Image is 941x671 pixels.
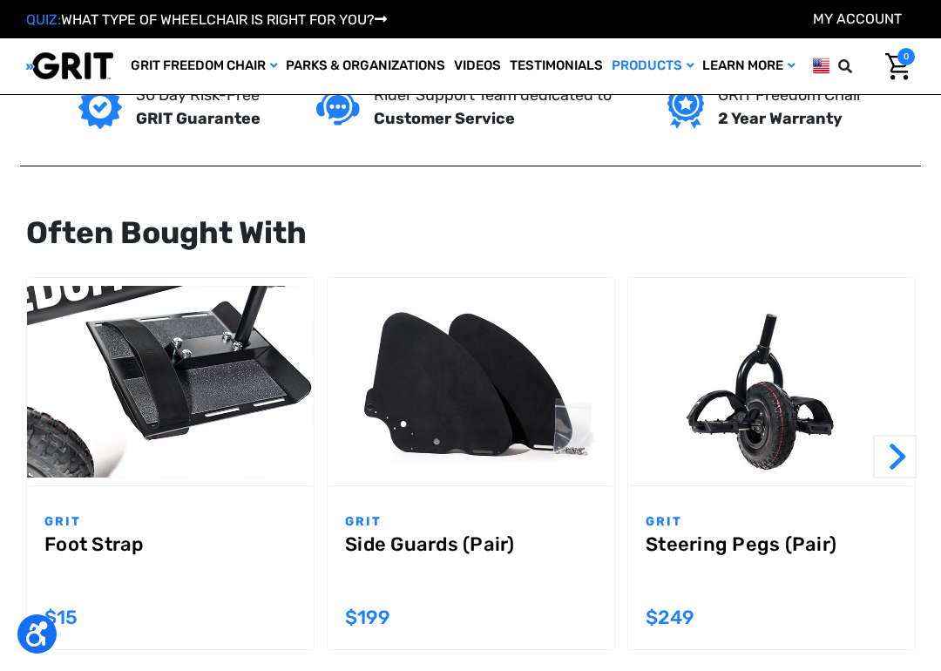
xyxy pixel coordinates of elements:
span: $249 [646,606,694,629]
a: Side Guards (Pair),$199.00 [328,278,614,486]
a: Videos [450,38,505,94]
div: Often Bought With [26,210,915,256]
a: Parks & Organizations [281,38,450,94]
a: Cart with 0 items [872,48,915,85]
img: GRIT All-Terrain Wheelchair and Mobility Equipment [26,51,113,80]
img: Rider Support Team dedicated to Customer Service [316,90,360,125]
input: Search [863,48,872,85]
a: Learn More [698,38,799,94]
span: QUIZ: [26,11,61,28]
span: $199 [345,606,390,629]
a: Foot Strap,$15.00 [27,278,314,486]
strong: 2 Year Warranty [718,109,843,128]
a: Account [813,10,902,27]
img: 30 Day Risk-Free GRIT Guarantee [78,85,122,129]
p: GRIT [646,512,897,531]
img: GRIT Steering Pegs: pair of foot rests attached to front mountainboard caster wheel of GRIT Freed... [628,286,915,478]
a: GRIT Freedom Chair [126,38,281,94]
button: Go to slide 2 of 2 [26,435,70,478]
img: us.png [813,55,829,77]
button: Go to slide 2 of 2 [873,435,917,478]
a: Steering Pegs (Pair),$249.00 [646,533,897,596]
a: Testimonials [505,38,607,94]
img: GRIT Foot Strap: velcro strap shown looped through slots on footplate of GRIT Freedom Chair to ke... [27,286,314,478]
p: Rider Support Team dedicated to [374,84,612,107]
p: GRIT [44,512,296,531]
strong: GRIT Guarantee [136,109,261,128]
a: QUIZ:WHAT TYPE OF WHEELCHAIR IS RIGHT FOR YOU? [26,11,387,28]
strong: Customer Service [374,109,515,128]
p: GRIT Freedom Chair [718,84,863,107]
p: 30 Day Risk-Free [136,84,261,107]
span: 0 [897,48,915,65]
a: Products [607,38,698,94]
img: GRIT Side Guards: pair of side guards and hardware to attach to GRIT Freedom Chair, to protect cl... [328,286,614,478]
img: Cart [885,53,911,80]
a: Steering Pegs (Pair),$249.00 [628,278,915,486]
a: Foot Strap,$15.00 [44,533,296,596]
img: GRIT Freedom Chair 2 Year Warranty [667,85,703,129]
p: GRIT [345,512,597,531]
a: Side Guards (Pair),$199.00 [345,533,597,596]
